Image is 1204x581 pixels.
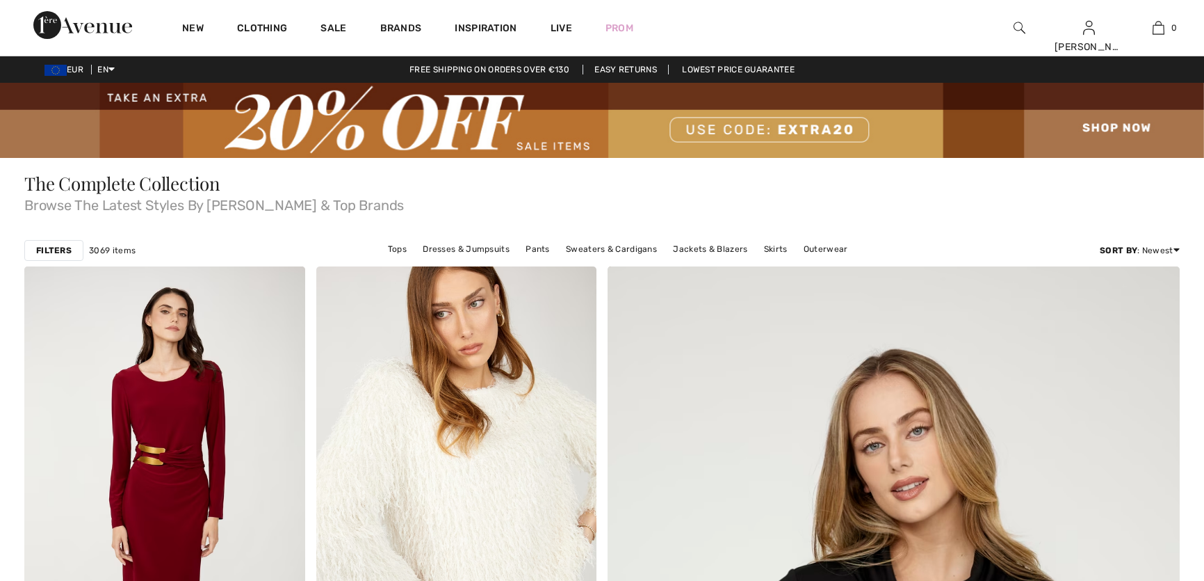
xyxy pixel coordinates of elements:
[583,65,669,74] a: Easy Returns
[237,22,287,37] a: Clothing
[1083,19,1095,36] img: My Info
[1153,19,1164,36] img: My Bag
[320,22,346,37] a: Sale
[1124,19,1192,36] a: 0
[182,22,204,37] a: New
[455,22,516,37] span: Inspiration
[1083,21,1095,34] a: Sign In
[416,240,516,258] a: Dresses & Jumpsuits
[24,171,220,196] span: The Complete Collection
[381,240,414,258] a: Tops
[89,244,136,257] span: 3069 items
[1014,19,1025,36] img: search the website
[398,65,580,74] a: Free shipping on orders over €130
[36,244,72,257] strong: Filters
[1100,246,1137,255] strong: Sort By
[97,65,115,74] span: EN
[33,11,132,39] img: 1ère Avenue
[1171,22,1177,34] span: 0
[44,65,89,74] span: EUR
[666,240,754,258] a: Jackets & Blazers
[757,240,795,258] a: Skirts
[24,193,1180,212] span: Browse The Latest Styles By [PERSON_NAME] & Top Brands
[380,22,422,37] a: Brands
[605,21,633,35] a: Prom
[1055,40,1123,54] div: [PERSON_NAME]
[671,65,806,74] a: Lowest Price Guarantee
[44,65,67,76] img: Euro
[797,240,855,258] a: Outerwear
[1100,244,1180,257] div: : Newest
[519,240,557,258] a: Pants
[559,240,664,258] a: Sweaters & Cardigans
[551,21,572,35] a: Live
